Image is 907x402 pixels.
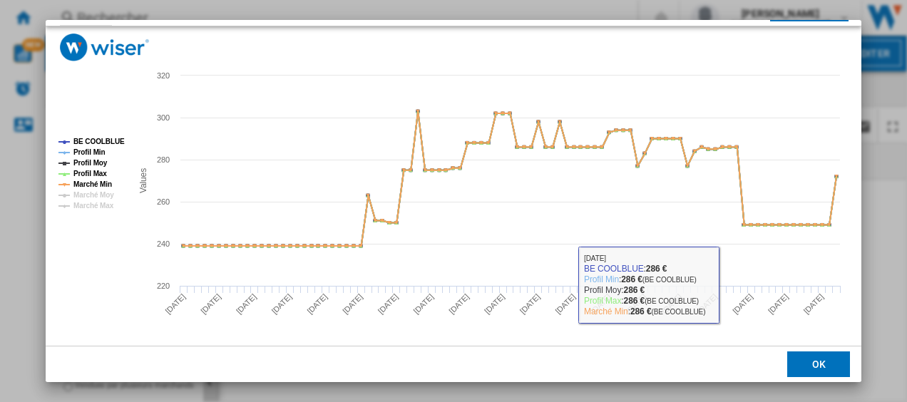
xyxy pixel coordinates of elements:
[157,71,170,80] tspan: 320
[157,282,170,290] tspan: 220
[376,292,399,316] tspan: [DATE]
[157,113,170,122] tspan: 300
[73,138,125,145] tspan: BE COOLBLUE
[73,202,114,210] tspan: Marché Max
[234,292,257,316] tspan: [DATE]
[553,292,577,316] tspan: [DATE]
[305,292,329,316] tspan: [DATE]
[73,148,106,156] tspan: Profil Min
[787,351,850,377] button: OK
[199,292,222,316] tspan: [DATE]
[411,292,435,316] tspan: [DATE]
[157,239,170,248] tspan: 240
[73,159,108,167] tspan: Profil Moy
[625,292,648,316] tspan: [DATE]
[60,33,149,61] img: logo_wiser_300x94.png
[157,197,170,206] tspan: 260
[483,292,506,316] tspan: [DATE]
[157,155,170,164] tspan: 280
[163,292,187,316] tspan: [DATE]
[447,292,471,316] tspan: [DATE]
[660,292,683,316] tspan: [DATE]
[518,292,541,316] tspan: [DATE]
[46,20,862,382] md-dialog: Product popup
[73,170,107,177] tspan: Profil Max
[731,292,754,316] tspan: [DATE]
[270,292,293,316] tspan: [DATE]
[73,191,114,199] tspan: Marché Moy
[341,292,364,316] tspan: [DATE]
[801,292,825,316] tspan: [DATE]
[138,168,148,193] tspan: Values
[73,180,112,188] tspan: Marché Min
[766,292,789,316] tspan: [DATE]
[589,292,613,316] tspan: [DATE]
[695,292,719,316] tspan: [DATE]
